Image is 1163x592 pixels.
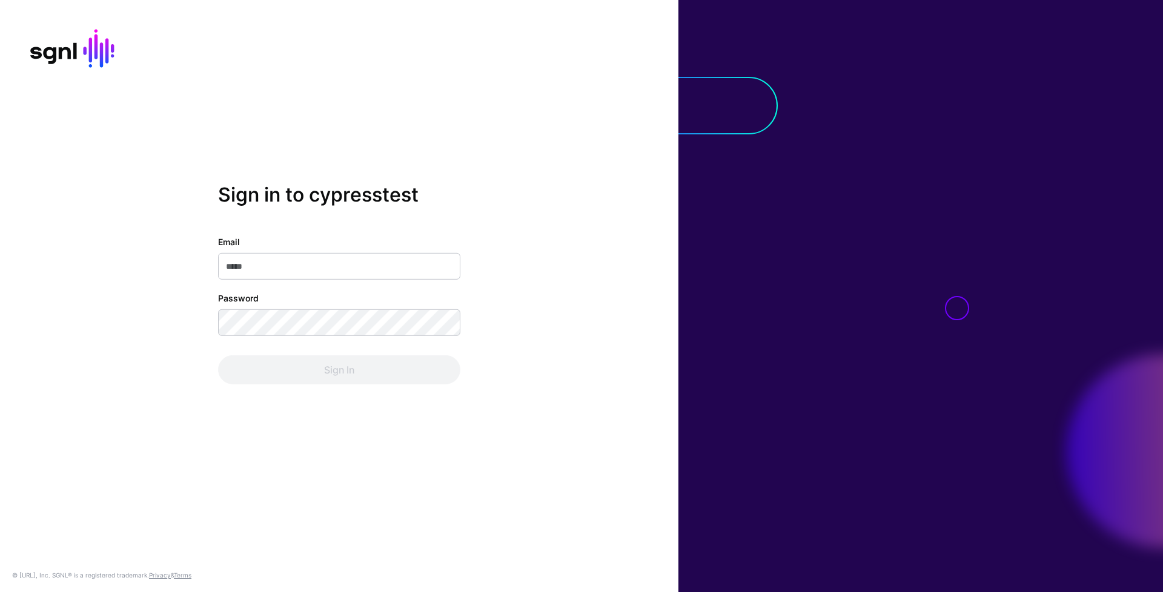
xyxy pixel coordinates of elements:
[218,183,460,206] h2: Sign in to cypresstest
[218,292,259,304] label: Password
[174,571,191,579] a: Terms
[12,570,191,580] div: © [URL], Inc. SGNL® is a registered trademark. &
[218,235,240,248] label: Email
[149,571,171,579] a: Privacy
